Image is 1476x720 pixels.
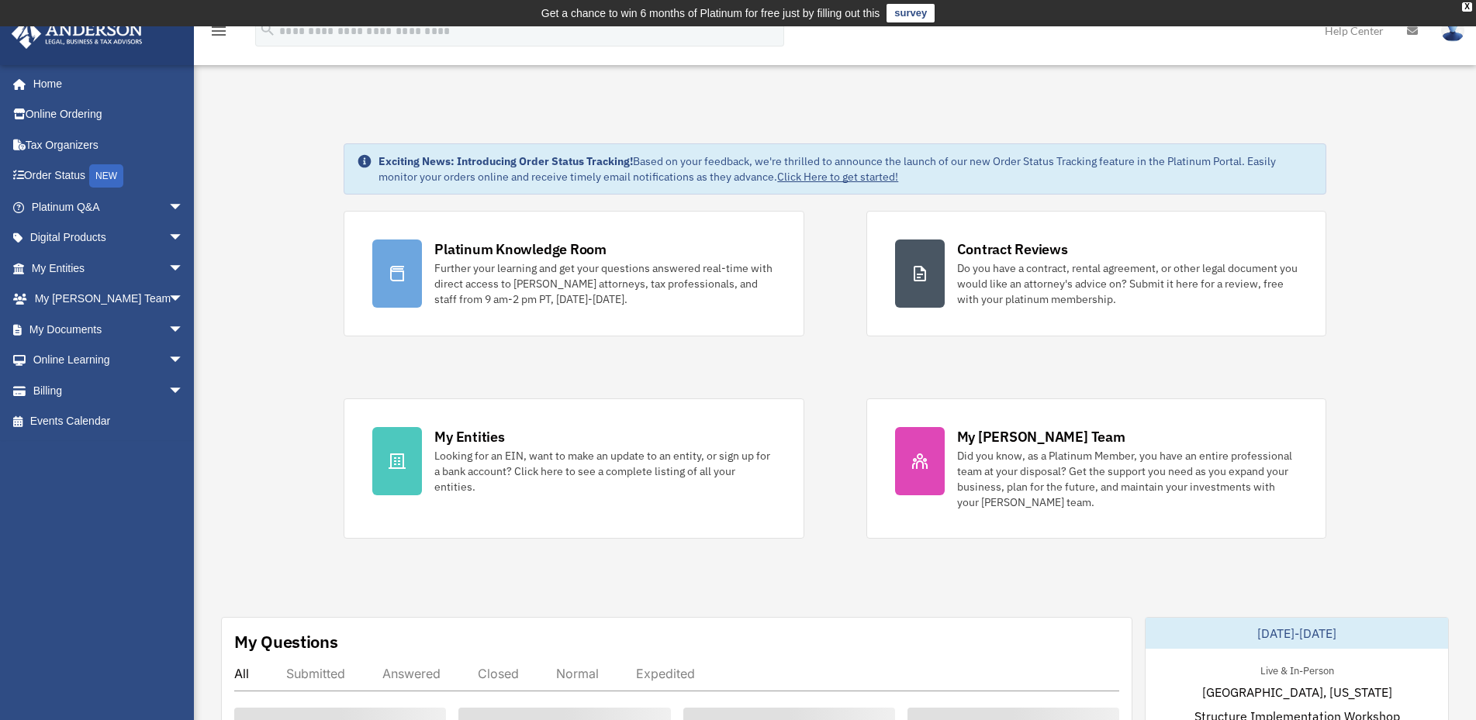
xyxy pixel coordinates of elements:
a: Click Here to get started! [777,170,898,184]
div: Submitted [286,666,345,681]
div: Did you know, as a Platinum Member, you have an entire professional team at your disposal? Get th... [957,448,1298,510]
span: arrow_drop_down [168,222,199,254]
a: Platinum Q&Aarrow_drop_down [11,191,207,222]
div: Contract Reviews [957,239,1068,259]
div: My [PERSON_NAME] Team [957,427,1125,446]
div: Normal [556,666,599,681]
div: Based on your feedback, we're thrilled to announce the launch of our new Order Status Tracking fe... [379,153,1312,184]
a: menu [209,27,228,40]
a: Online Learningarrow_drop_down [11,345,207,376]
div: close [1462,2,1472,12]
a: My Documentsarrow_drop_down [11,314,207,345]
a: Order StatusNEW [11,160,207,192]
span: arrow_drop_down [168,284,199,315]
div: Expedited [636,666,695,681]
a: Contract Reviews Do you have a contract, rental agreement, or other legal document you would like... [866,211,1326,336]
span: arrow_drop_down [168,345,199,377]
span: arrow_drop_down [168,253,199,284]
div: NEW [89,164,123,188]
div: Closed [478,666,519,681]
a: Online Ordering [11,99,207,130]
div: Further your learning and get your questions answered real-time with direct access to [PERSON_NAM... [434,260,775,307]
span: arrow_drop_down [168,314,199,346]
a: Home [11,68,199,99]
a: Digital Productsarrow_drop_down [11,222,207,253]
a: My Entitiesarrow_drop_down [11,253,207,284]
i: menu [209,22,228,40]
a: My [PERSON_NAME] Team Did you know, as a Platinum Member, you have an entire professional team at... [866,398,1326,539]
a: Tax Organizers [11,129,207,160]
a: survey [887,4,935,22]
div: [DATE]-[DATE] [1146,618,1448,649]
div: Looking for an EIN, want to make an update to an entity, or sign up for a bank account? Click her... [434,448,775,494]
img: User Pic [1441,19,1464,42]
div: Platinum Knowledge Room [434,239,607,259]
div: My Entities [434,427,504,446]
a: Billingarrow_drop_down [11,375,207,406]
div: Get a chance to win 6 months of Platinum for free just by filling out this [541,4,880,22]
strong: Exciting News: Introducing Order Status Tracking! [379,154,633,168]
a: My [PERSON_NAME] Teamarrow_drop_down [11,284,207,315]
div: Do you have a contract, rental agreement, or other legal document you would like an attorney's ad... [957,260,1298,307]
img: Anderson Advisors Platinum Portal [7,19,147,49]
span: [GEOGRAPHIC_DATA], [US_STATE] [1202,683,1392,701]
i: search [259,21,276,38]
div: My Questions [234,630,338,653]
div: Answered [382,666,441,681]
a: My Entities Looking for an EIN, want to make an update to an entity, or sign up for a bank accoun... [344,398,804,539]
span: arrow_drop_down [168,191,199,223]
div: All [234,666,249,681]
span: arrow_drop_down [168,375,199,407]
a: Platinum Knowledge Room Further your learning and get your questions answered real-time with dire... [344,211,804,336]
a: Events Calendar [11,406,207,437]
div: Live & In-Person [1248,661,1346,677]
